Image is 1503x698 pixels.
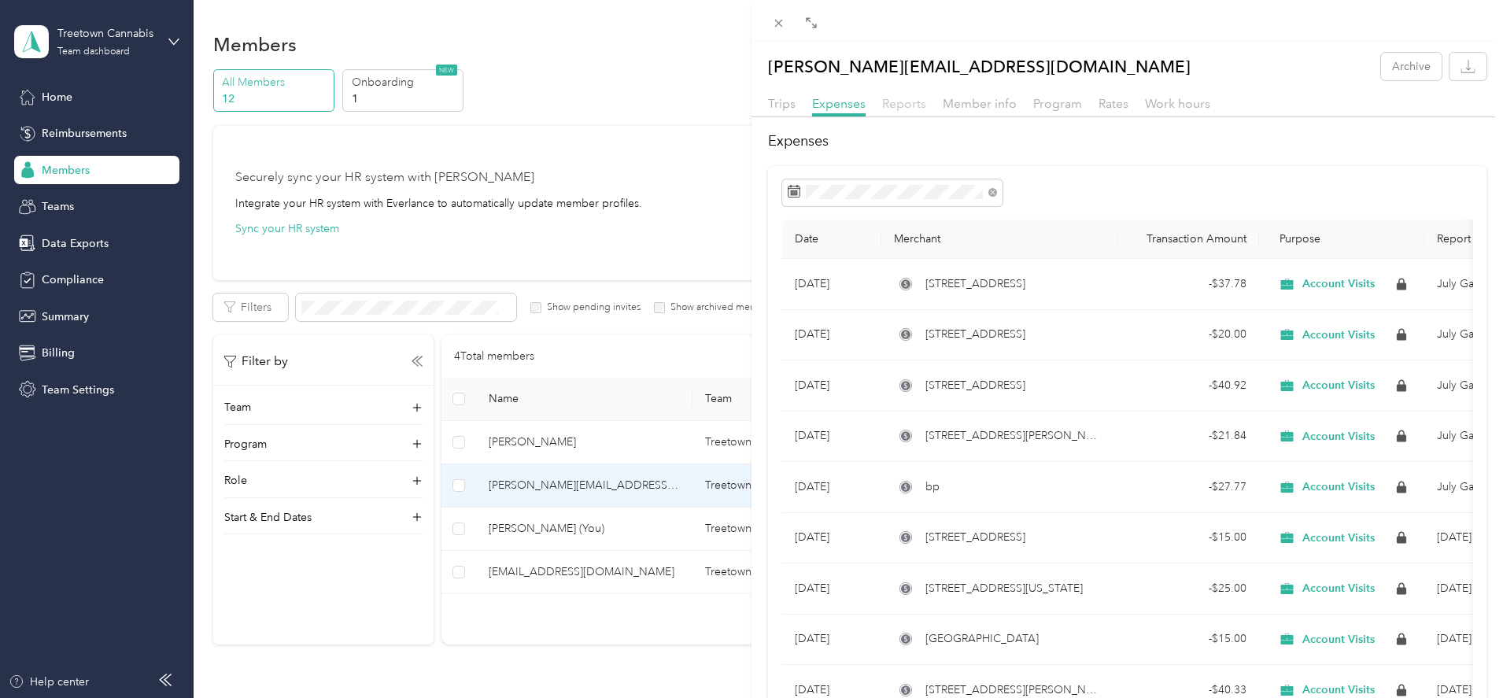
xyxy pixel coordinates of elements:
[1302,480,1375,494] span: Account Visits
[782,310,881,361] td: [DATE]
[782,563,881,615] td: [DATE]
[1302,633,1375,647] span: Account Visits
[882,96,926,111] span: Reports
[782,259,881,310] td: [DATE]
[925,427,1105,445] span: [STREET_ADDRESS][PERSON_NAME]
[1302,531,1375,545] span: Account Visits
[1130,326,1246,343] div: - $20.00
[782,220,881,259] th: Date
[768,53,1191,80] p: [PERSON_NAME][EMAIL_ADDRESS][DOMAIN_NAME]
[1302,582,1375,596] span: Account Visits
[768,96,796,111] span: Trips
[768,131,1486,152] h2: Expenses
[1302,683,1375,697] span: Account Visits
[925,478,940,496] span: bp
[925,326,1025,343] span: [STREET_ADDRESS]
[925,377,1025,394] span: [STREET_ADDRESS]
[812,96,866,111] span: Expenses
[1302,277,1375,291] span: Account Visits
[1130,275,1246,293] div: - $37.78
[1272,232,1321,246] span: Purpose
[925,580,1083,597] span: [STREET_ADDRESS][US_STATE]
[881,220,1117,259] th: Merchant
[1130,630,1246,648] div: - $15.00
[1302,328,1375,342] span: Account Visits
[925,630,1039,648] span: [GEOGRAPHIC_DATA]
[782,513,881,564] td: [DATE]
[1130,377,1246,394] div: - $40.92
[1130,529,1246,546] div: - $15.00
[925,529,1025,546] span: [STREET_ADDRESS]
[782,360,881,412] td: [DATE]
[1415,610,1503,698] iframe: Everlance-gr Chat Button Frame
[782,412,881,463] td: [DATE]
[1302,379,1375,393] span: Account Visits
[1033,96,1082,111] span: Program
[925,275,1025,293] span: [STREET_ADDRESS]
[1130,478,1246,496] div: - $27.77
[1381,53,1442,80] button: Archive
[782,615,881,666] td: [DATE]
[1099,96,1128,111] span: Rates
[1130,580,1246,597] div: - $25.00
[782,462,881,513] td: [DATE]
[1117,220,1259,259] th: Transaction Amount
[943,96,1017,111] span: Member info
[1145,96,1210,111] span: Work hours
[1302,430,1375,444] span: Account Visits
[1130,427,1246,445] div: - $21.84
